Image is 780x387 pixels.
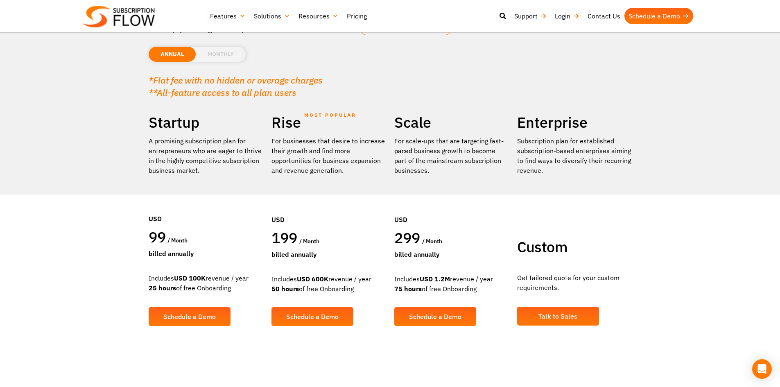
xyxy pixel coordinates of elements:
span: / month [422,238,442,245]
div: Includes revenue / year of free Onboarding [271,274,386,294]
strong: USD 600K [297,275,328,283]
a: Login [551,8,583,24]
div: Billed Annually [271,249,386,259]
span: Talk to Sales [538,313,577,319]
h2: Startup [149,113,263,132]
span: Schedule a Demo [163,313,216,320]
strong: 50 hours [271,285,299,293]
img: Subscriptionflow [83,6,155,27]
h2: Enterprise [517,113,632,132]
a: Schedule a Demo [271,307,353,326]
a: Schedule a Demo [624,8,693,24]
a: Talk to Sales [517,307,599,326]
strong: USD 100K [174,274,206,282]
span: / month [299,238,319,245]
li: MONTHLY [196,47,246,62]
li: ANNUAL [149,47,196,62]
a: Support [510,8,551,24]
div: For businesses that desire to increase their growth and find more opportunities for business expa... [271,136,386,175]
span: Custom [517,237,567,256]
strong: 75 hours [394,285,422,293]
div: Billed Annually [394,249,509,259]
span: Schedule a Demo [286,313,339,320]
a: Contact Us [583,8,624,24]
a: Schedule a Demo [394,307,476,326]
div: Includes revenue / year of free Onboarding [394,274,509,294]
a: Resources [294,8,343,24]
div: Billed Annually [149,249,263,258]
div: Open Intercom Messenger [752,359,772,379]
span: / month [167,237,188,244]
div: For scale-ups that are targeting fast-paced business growth to become part of the mainstream subs... [394,136,509,175]
h2: Rise [271,113,386,132]
a: Pricing [343,8,371,24]
p: A promising subscription plan for entrepreneurs who are eager to thrive in the highly competitive... [149,136,263,175]
div: USD [271,190,386,229]
a: Schedule a Demo [149,307,231,326]
strong: USD 1.2M [420,275,450,283]
h2: Scale [394,113,509,132]
span: MOST POPULAR [304,106,356,124]
a: Solutions [250,8,294,24]
div: Includes revenue / year of free Onboarding [149,273,263,293]
p: Subscription plan for established subscription-based enterprises aiming to find ways to diversify... [517,136,632,175]
span: 299 [394,228,421,247]
span: 99 [149,227,166,247]
em: *Flat fee with no hidden or overage charges [149,74,323,86]
strong: 25 hours [149,284,176,292]
span: Schedule a Demo [409,313,461,320]
p: Get tailored quote for your custom requirements. [517,273,632,292]
span: 199 [271,228,298,247]
div: USD [149,189,263,228]
div: USD [394,190,509,229]
a: Features [206,8,250,24]
em: **All-feature access to all plan users [149,86,296,98]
